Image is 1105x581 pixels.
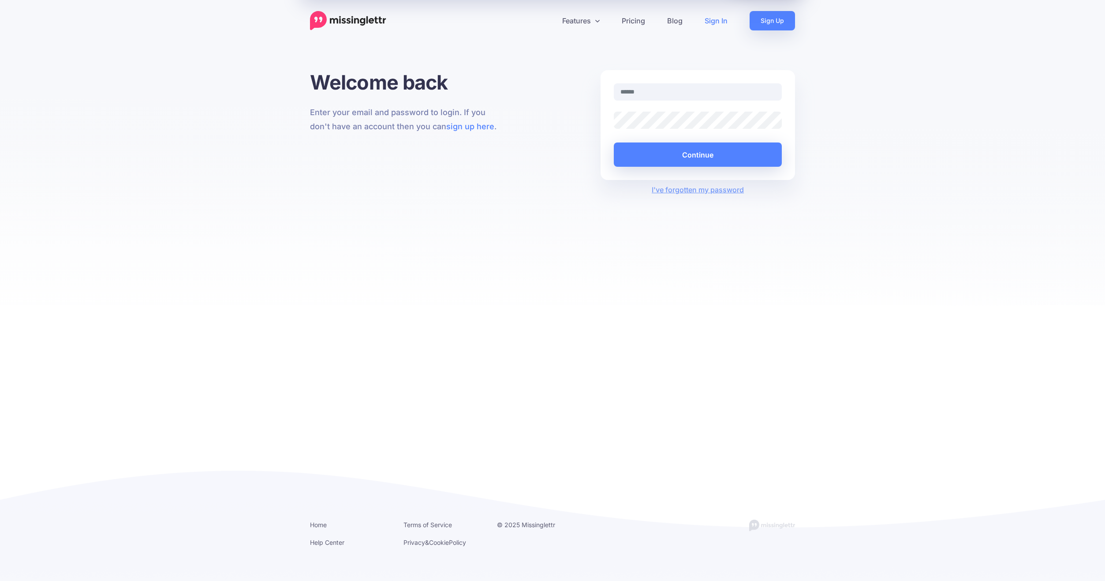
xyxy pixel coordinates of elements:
a: Terms of Service [403,521,452,529]
a: Sign In [694,11,739,30]
a: Home [310,521,327,529]
a: Sign Up [750,11,795,30]
a: Cookie [429,539,449,546]
a: Features [551,11,611,30]
a: sign up here [446,122,494,131]
h1: Welcome back [310,70,504,94]
a: Pricing [611,11,656,30]
a: I've forgotten my password [652,185,744,194]
p: Enter your email and password to login. If you don't have an account then you can . [310,105,504,134]
li: © 2025 Missinglettr [497,519,577,530]
button: Continue [614,142,782,167]
a: Privacy [403,539,425,546]
a: Help Center [310,539,344,546]
a: Blog [656,11,694,30]
li: & Policy [403,537,484,548]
